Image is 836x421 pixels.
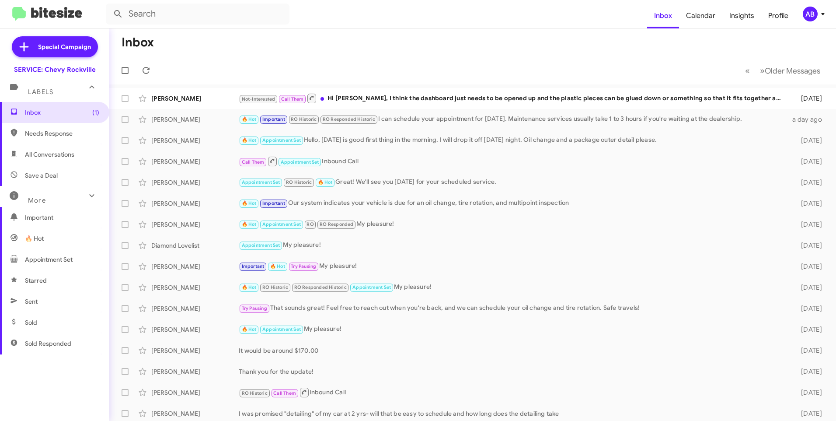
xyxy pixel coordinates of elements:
[787,136,829,145] div: [DATE]
[25,255,73,264] span: Appointment Set
[239,177,787,187] div: Great! We'll see you [DATE] for your scheduled service.
[787,262,829,271] div: [DATE]
[787,346,829,355] div: [DATE]
[787,115,829,124] div: a day ago
[745,65,750,76] span: «
[25,234,44,243] span: 🔥 Hot
[755,62,826,80] button: Next
[323,116,375,122] span: RO Responded Historic
[239,135,787,145] div: Hello, [DATE] is good first thing in the morning. I will drop it off [DATE] night. Oil change and...
[28,196,46,204] span: More
[787,241,829,250] div: [DATE]
[25,129,99,138] span: Needs Response
[25,213,99,222] span: Important
[151,388,239,397] div: [PERSON_NAME]
[722,3,761,28] a: Insights
[242,284,257,290] span: 🔥 Hot
[151,304,239,313] div: [PERSON_NAME]
[151,178,239,187] div: [PERSON_NAME]
[352,284,391,290] span: Appointment Set
[787,325,829,334] div: [DATE]
[242,305,267,311] span: Try Pausing
[14,65,96,74] div: SERVICE: Chevy Rockville
[242,390,268,396] span: RO Historic
[242,221,257,227] span: 🔥 Hot
[239,282,787,292] div: My pleasure!
[270,263,285,269] span: 🔥 Hot
[787,367,829,376] div: [DATE]
[262,116,285,122] span: Important
[151,367,239,376] div: [PERSON_NAME]
[787,304,829,313] div: [DATE]
[151,220,239,229] div: [PERSON_NAME]
[239,324,787,334] div: My pleasure!
[242,159,265,165] span: Call Them
[262,221,301,227] span: Appointment Set
[151,241,239,250] div: Diamond Lovelist
[740,62,755,80] button: Previous
[151,199,239,208] div: [PERSON_NAME]
[25,171,58,180] span: Save a Deal
[281,96,304,102] span: Call Them
[151,409,239,418] div: [PERSON_NAME]
[679,3,722,28] a: Calendar
[239,387,787,398] div: Inbound Call
[242,263,265,269] span: Important
[151,262,239,271] div: [PERSON_NAME]
[151,346,239,355] div: [PERSON_NAME]
[242,137,257,143] span: 🔥 Hot
[795,7,826,21] button: AB
[28,88,53,96] span: Labels
[262,137,301,143] span: Appointment Set
[242,200,257,206] span: 🔥 Hot
[294,284,347,290] span: RO Responded Historic
[281,159,319,165] span: Appointment Set
[151,94,239,103] div: [PERSON_NAME]
[320,221,353,227] span: RO Responded
[242,116,257,122] span: 🔥 Hot
[760,65,765,76] span: »
[291,263,316,269] span: Try Pausing
[151,136,239,145] div: [PERSON_NAME]
[25,318,37,327] span: Sold
[12,36,98,57] a: Special Campaign
[239,261,787,271] div: My pleasure!
[787,388,829,397] div: [DATE]
[239,114,787,124] div: I can schedule your appointment for [DATE]. Maintenance services usually take 1 to 3 hours if you...
[239,156,787,167] div: Inbound Call
[740,62,826,80] nav: Page navigation example
[92,108,99,117] span: (1)
[262,200,285,206] span: Important
[25,339,71,348] span: Sold Responded
[787,199,829,208] div: [DATE]
[273,390,296,396] span: Call Them
[239,240,787,250] div: My pleasure!
[291,116,317,122] span: RO Historic
[38,42,91,51] span: Special Campaign
[765,66,820,76] span: Older Messages
[122,35,154,49] h1: Inbox
[242,96,275,102] span: Not-Interested
[787,157,829,166] div: [DATE]
[106,4,289,25] input: Search
[239,303,787,313] div: That sounds great! Feel free to reach out when you're back, and we can schedule your oil change a...
[647,3,679,28] a: Inbox
[239,219,787,229] div: My pleasure!
[239,409,787,418] div: I was promised "detailing" of my car at 2 yrs- will that be easy to schedule and how long does th...
[307,221,313,227] span: RO
[25,297,38,306] span: Sent
[242,326,257,332] span: 🔥 Hot
[239,198,787,208] div: Our system indicates your vehicle is due for an oil change, tire rotation, and multipoint inspection
[239,367,787,376] div: Thank you for the update!
[151,283,239,292] div: [PERSON_NAME]
[242,179,280,185] span: Appointment Set
[787,409,829,418] div: [DATE]
[239,346,787,355] div: It would be around $170.00
[787,178,829,187] div: [DATE]
[262,284,288,290] span: RO Historic
[787,283,829,292] div: [DATE]
[151,325,239,334] div: [PERSON_NAME]
[286,179,312,185] span: RO Historic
